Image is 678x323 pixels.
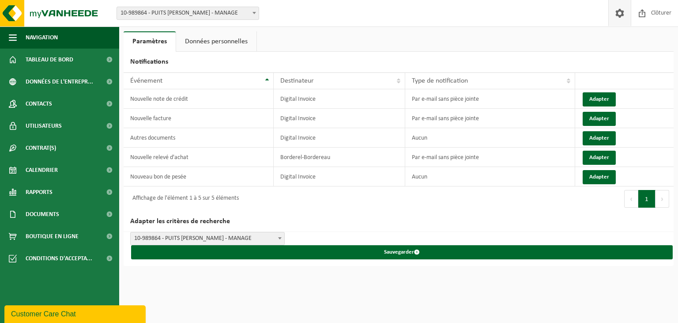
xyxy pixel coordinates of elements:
td: Par e-mail sans pièce jointe [405,109,575,128]
span: Données de l'entrepr... [26,71,93,93]
td: Nouvelle relevé d'achat [124,148,274,167]
span: Navigation [26,27,58,49]
a: Données personnelles [176,31,256,52]
td: Digital Invoice [274,89,405,109]
td: Digital Invoice [274,167,405,186]
span: 10-989864 - PUITS NICOLAS - MANAGE [117,7,259,20]
span: Utilisateurs [26,115,62,137]
span: Contrat(s) [26,137,56,159]
span: Calendrier [26,159,58,181]
td: Digital Invoice [274,109,405,128]
a: Paramètres [124,31,176,52]
td: Borderel-Bordereau [274,148,405,167]
span: Destinateur [280,77,314,84]
td: Nouvelle facture [124,109,274,128]
button: Adapter [583,92,616,106]
button: Sauvegarder [131,245,673,259]
span: Tableau de bord [26,49,73,71]
span: Type de notification [412,77,468,84]
button: Adapter [583,131,616,145]
td: Digital Invoice [274,128,405,148]
td: Nouveau bon de pesée [124,167,274,186]
h2: Notifications [124,52,674,72]
span: 10-989864 - PUITS NICOLAS - MANAGE [117,7,259,19]
span: Boutique en ligne [26,225,79,247]
iframe: chat widget [4,304,147,323]
button: Previous [624,190,638,208]
button: 1 [638,190,655,208]
button: Adapter [583,112,616,126]
div: Affichage de l'élément 1 à 5 sur 5 éléments [128,191,239,207]
td: Aucun [405,167,575,186]
td: Par e-mail sans pièce jointe [405,89,575,109]
span: Rapports [26,181,53,203]
button: Adapter [583,170,616,184]
h2: Adapter les critères de recherche [124,211,674,232]
button: Adapter [583,151,616,165]
span: Événement [130,77,162,84]
span: Contacts [26,93,52,115]
span: Documents [26,203,59,225]
span: 10-989864 - PUITS NICOLAS - MANAGE [130,232,285,245]
button: Next [655,190,669,208]
td: Nouvelle note de crédit [124,89,274,109]
td: Aucun [405,128,575,148]
span: 10-989864 - PUITS NICOLAS - MANAGE [131,232,284,245]
td: Par e-mail sans pièce jointe [405,148,575,167]
td: Autres documents [124,128,274,148]
span: Conditions d'accepta... [26,247,92,270]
